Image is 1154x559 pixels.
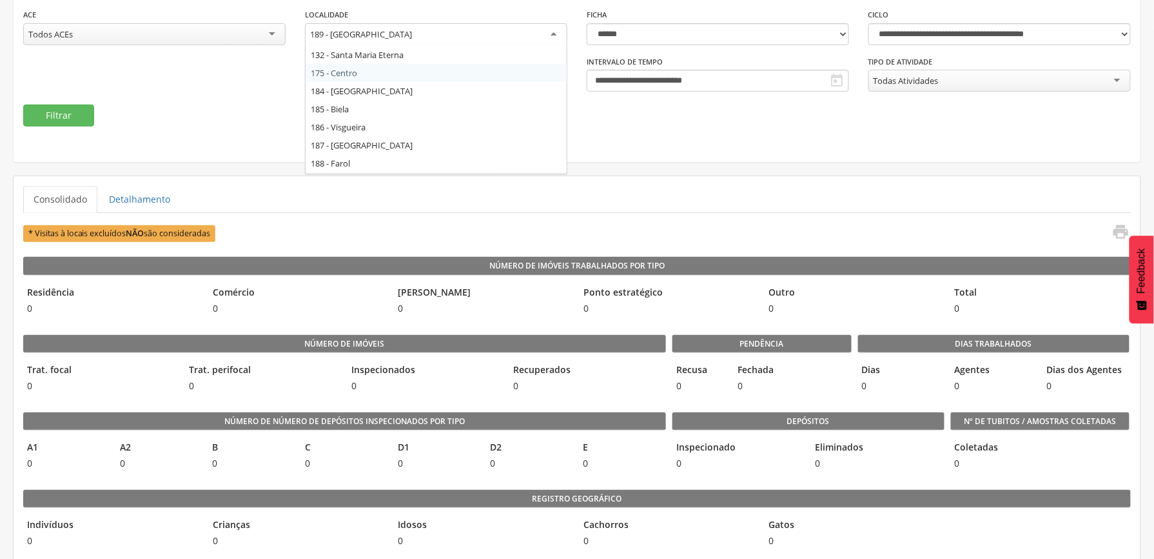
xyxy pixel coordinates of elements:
span: 0 [812,457,944,470]
legend: A1 [23,441,110,456]
span: 0 [672,380,728,392]
legend: [PERSON_NAME] [394,286,573,301]
a: Detalhamento [99,186,181,213]
span: 0 [23,457,110,470]
i:  [829,73,845,88]
span: 0 [579,457,665,470]
a: Consolidado [23,186,97,213]
div: 185 - Biela [306,100,567,118]
div: Todas Atividades [874,75,939,86]
span: 0 [394,302,573,315]
legend: Comércio [209,286,388,301]
legend: Indivíduos [23,518,202,533]
div: 184 - [GEOGRAPHIC_DATA] [306,82,567,100]
div: 175 - Centro [306,64,567,82]
legend: Fechada [734,363,790,378]
b: NÃO [126,228,144,239]
label: Localidade [305,10,348,20]
span: 0 [509,380,665,392]
legend: E [579,441,665,456]
legend: A2 [116,441,202,456]
legend: Depósitos [672,412,944,431]
legend: Recuperados [509,363,665,378]
span: 0 [209,534,388,547]
div: 186 - Visgueira [306,118,567,136]
legend: D2 [487,441,573,456]
legend: Coletadas [951,441,960,456]
legend: Residência [23,286,202,301]
span: 0 [209,302,388,315]
span: 0 [208,457,295,470]
legend: B [208,441,295,456]
legend: Pendência [672,335,852,353]
legend: C [301,441,387,456]
legend: Número de Imóveis Trabalhados por Tipo [23,257,1131,275]
span: 0 [394,534,573,547]
legend: Idosos [394,518,573,533]
span: 0 [950,380,1037,392]
span: 0 [765,534,944,547]
legend: Total [951,286,1130,301]
span: 0 [734,380,790,392]
span: 0 [116,457,202,470]
label: Tipo de Atividade [868,57,933,67]
legend: Dias [858,363,944,378]
legend: Cachorros [580,518,759,533]
div: 188 - Farol [306,154,567,172]
legend: Outro [765,286,944,301]
span: 0 [394,457,480,470]
label: Ficha [587,10,607,20]
span: 0 [765,302,944,315]
span: 0 [23,380,179,392]
div: 189 - [GEOGRAPHIC_DATA] [306,172,567,190]
span: 0 [23,302,202,315]
span: 0 [672,457,805,470]
legend: Número de Número de Depósitos Inspecionados por Tipo [23,412,666,431]
span: 0 [951,302,1130,315]
legend: Inspecionados [347,363,503,378]
span: 0 [858,380,944,392]
label: Intervalo de Tempo [587,57,663,67]
span: Feedback [1136,249,1148,294]
div: 189 - [GEOGRAPHIC_DATA] [310,28,412,40]
span: 0 [580,302,759,315]
span: * Visitas à locais excluídos são consideradas [23,225,215,241]
legend: Crianças [209,518,388,533]
legend: D1 [394,441,480,456]
legend: Trat. perifocal [185,363,340,378]
span: 0 [487,457,573,470]
legend: Número de imóveis [23,335,666,353]
legend: Nº de Tubitos / Amostras coletadas [951,412,1130,431]
label: Ciclo [868,10,889,20]
a:  [1104,223,1130,244]
div: Todos ACEs [28,28,73,40]
legend: Ponto estratégico [580,286,759,301]
legend: Trat. focal [23,363,179,378]
button: Feedback - Mostrar pesquisa [1130,236,1154,323]
span: 0 [347,380,503,392]
legend: Eliminados [812,441,944,456]
legend: Gatos [765,518,944,533]
div: 187 - [GEOGRAPHIC_DATA] [306,136,567,154]
div: 132 - Santa Maria Eterna [306,46,567,64]
span: 0 [580,534,759,547]
legend: Recusa [672,363,728,378]
legend: Dias Trabalhados [858,335,1130,353]
legend: Agentes [950,363,1037,378]
span: 0 [951,457,960,470]
span: 0 [1043,380,1130,392]
legend: Inspecionado [672,441,805,456]
span: 0 [301,457,387,470]
span: 0 [23,534,202,547]
legend: Registro geográfico [23,490,1131,508]
button: Filtrar [23,105,94,127]
legend: Dias dos Agentes [1043,363,1130,378]
span: 0 [185,380,340,392]
i:  [1111,223,1130,241]
label: ACE [23,10,36,20]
